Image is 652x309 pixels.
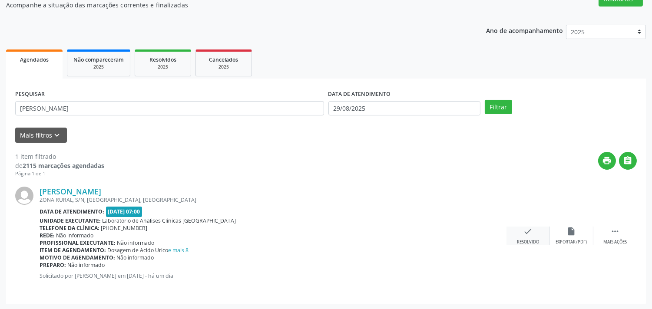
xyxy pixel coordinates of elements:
[20,56,49,63] span: Agendados
[485,100,512,115] button: Filtrar
[15,101,324,116] input: Nome, CNS
[56,232,94,239] span: Não informado
[40,187,101,196] a: [PERSON_NAME]
[106,207,142,217] span: [DATE] 07:00
[556,239,587,245] div: Exportar (PDF)
[101,224,148,232] span: [PHONE_NUMBER]
[40,239,116,247] b: Profissional executante:
[623,156,633,165] i: 
[15,128,67,143] button: Mais filtroskeyboard_arrow_down
[6,0,454,10] p: Acompanhe a situação das marcações correntes e finalizadas
[523,227,533,236] i: check
[15,161,104,170] div: de
[328,101,480,116] input: Selecione um intervalo
[40,254,115,261] b: Motivo de agendamento:
[40,247,106,254] b: Item de agendamento:
[73,64,124,70] div: 2025
[103,217,236,224] span: Laboratorio de Analises Clinicas [GEOGRAPHIC_DATA]
[68,261,105,269] span: Não informado
[40,217,101,224] b: Unidade executante:
[73,56,124,63] span: Não compareceram
[40,261,66,269] b: Preparo:
[40,196,506,204] div: ZONA RURAL, S/N, [GEOGRAPHIC_DATA], [GEOGRAPHIC_DATA]
[117,254,154,261] span: Não informado
[15,187,33,205] img: img
[486,25,563,36] p: Ano de acompanhamento
[15,152,104,161] div: 1 item filtrado
[610,227,620,236] i: 
[209,56,238,63] span: Cancelados
[40,232,55,239] b: Rede:
[141,64,185,70] div: 2025
[619,152,637,170] button: 
[169,247,189,254] a: e mais 8
[15,170,104,178] div: Página 1 de 1
[603,239,627,245] div: Mais ações
[53,131,62,140] i: keyboard_arrow_down
[202,64,245,70] div: 2025
[40,224,99,232] b: Telefone da clínica:
[567,227,576,236] i: insert_drive_file
[40,208,104,215] b: Data de atendimento:
[23,161,104,170] strong: 2115 marcações agendadas
[40,272,506,279] p: Solicitado por [PERSON_NAME] em [DATE] - há um dia
[108,247,189,254] span: Dosagem de Acido Urico
[328,88,391,101] label: DATA DE ATENDIMENTO
[117,239,155,247] span: Não informado
[598,152,616,170] button: print
[149,56,176,63] span: Resolvidos
[15,88,45,101] label: PESQUISAR
[602,156,612,165] i: print
[517,239,539,245] div: Resolvido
